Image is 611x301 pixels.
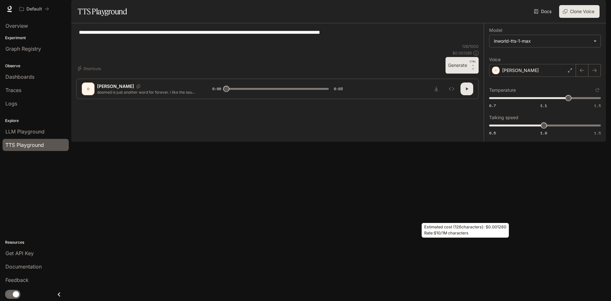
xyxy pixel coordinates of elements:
[489,103,496,108] span: 0.7
[422,223,509,238] div: Estimated cost ( 126 characters): $ 0.001260 Rate: $10/1M characters
[462,44,479,49] p: 126 / 1000
[97,83,134,90] p: [PERSON_NAME]
[83,84,93,94] div: D
[533,5,554,18] a: Docs
[97,90,197,95] p: doomed is just another word for forever. i like the sound of that.
[17,3,52,15] button: All workspaces
[594,103,601,108] span: 1.5
[489,130,496,136] span: 0.5
[594,130,601,136] span: 1.5
[489,88,516,92] p: Temperature
[559,5,600,18] button: Clone Voice
[470,60,476,71] p: ⏎
[26,6,42,12] p: Default
[489,35,600,47] div: inworld-tts-1-max
[540,130,547,136] span: 1.0
[489,115,518,120] p: Talking speed
[453,50,472,56] p: $ 0.001260
[212,86,221,92] span: 0:00
[430,82,443,95] button: Download audio
[502,67,539,74] p: [PERSON_NAME]
[134,84,143,88] button: Copy Voice ID
[76,63,103,74] button: Shortcuts
[470,60,476,67] p: CTRL +
[494,38,590,44] div: inworld-tts-1-max
[489,28,502,32] p: Model
[445,82,458,95] button: Inspect
[446,57,479,74] button: GenerateCTRL +⏎
[334,86,343,92] span: 0:03
[489,57,501,62] p: Voice
[594,87,601,94] button: Reset to default
[78,5,127,18] h1: TTS Playground
[540,103,547,108] span: 1.1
